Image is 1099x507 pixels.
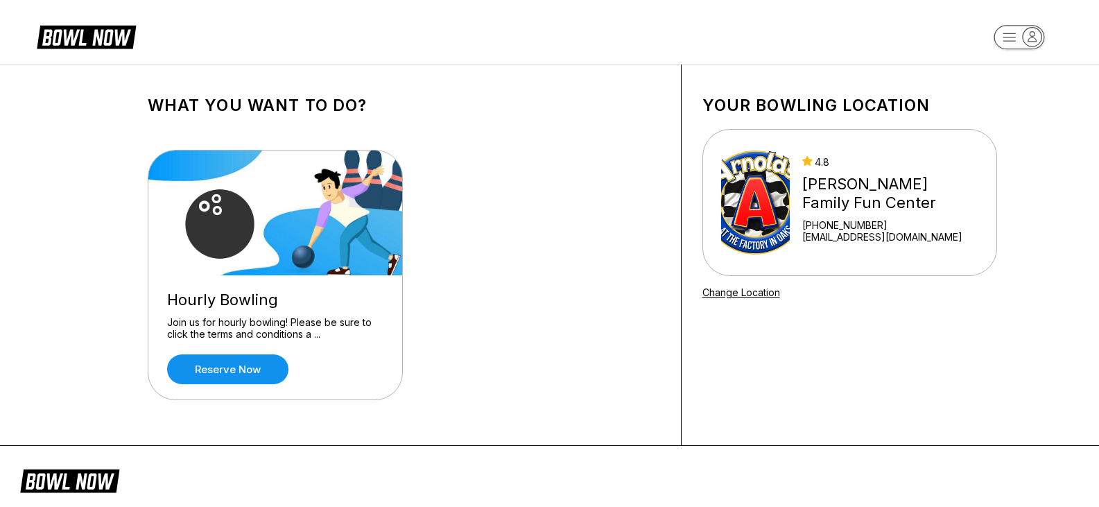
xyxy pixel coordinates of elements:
[802,175,978,212] div: [PERSON_NAME] Family Fun Center
[702,96,997,115] h1: Your bowling location
[802,219,978,231] div: [PHONE_NUMBER]
[148,96,660,115] h1: What you want to do?
[167,354,288,384] a: Reserve now
[167,316,383,341] div: Join us for hourly bowling! Please be sure to click the terms and conditions a ...
[148,151,404,275] img: Hourly Bowling
[721,151,790,255] img: Arnold's Family Fun Center
[802,156,978,168] div: 4.8
[167,291,383,309] div: Hourly Bowling
[702,286,780,298] a: Change Location
[802,231,978,243] a: [EMAIL_ADDRESS][DOMAIN_NAME]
